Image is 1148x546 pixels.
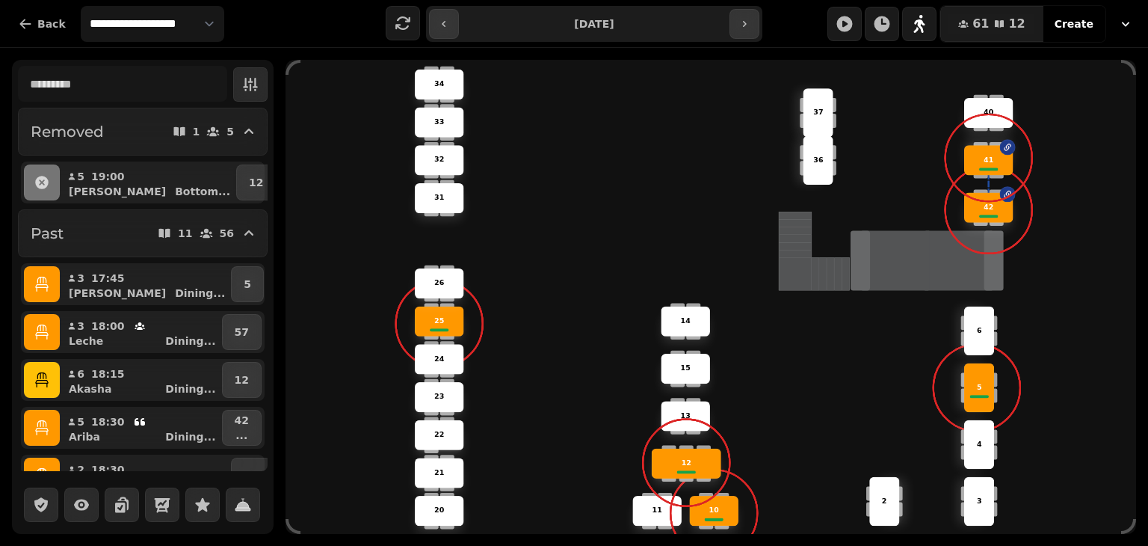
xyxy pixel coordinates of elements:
p: 56 [220,228,234,239]
p: 5 [244,277,251,292]
p: [PERSON_NAME] [69,286,166,301]
p: 5 [977,382,982,393]
p: Bottom ... [175,184,230,199]
p: 42 [235,413,249,428]
p: 2 [882,496,887,506]
p: 26 [434,278,444,289]
p: 18:30 [91,414,125,429]
p: 32 [434,155,444,165]
button: 318:00LecheDining... [63,314,219,350]
p: 14 [681,316,691,327]
span: 61 [972,18,989,30]
p: 4 [977,439,982,450]
button: 42... [222,410,262,446]
button: Past1156 [18,209,268,257]
p: Dining ... [175,286,225,301]
p: 33 [434,117,444,127]
button: Removed15 [18,108,268,156]
p: 3 [76,271,85,286]
p: 36 [813,155,823,165]
span: 12 [1008,18,1025,30]
p: 20 [434,506,444,516]
p: 17:45 [91,271,125,286]
p: 42 [984,203,993,213]
p: Dining ... [165,334,215,349]
button: 12 [222,362,262,398]
button: 12 [236,165,276,200]
button: 518:30AribaDining... [63,410,219,446]
p: 2 [76,462,85,477]
p: 3 [977,496,982,506]
p: 6 [977,325,982,336]
span: Back [37,19,66,29]
p: 25 [244,468,258,483]
p: Dining ... [165,429,215,444]
p: 11 [652,506,662,516]
p: Dining ... [165,381,215,396]
button: Back [6,6,78,42]
h2: Past [31,223,64,244]
p: Leche [69,334,103,349]
p: 57 [235,325,249,340]
p: Ariba [69,429,100,444]
p: 19:00 [91,169,125,184]
p: 41 [984,155,993,165]
p: 6 [76,366,85,381]
p: 18:00 [91,319,125,334]
p: 1 [193,126,200,137]
button: Create [1043,6,1105,42]
p: 5 [226,126,234,137]
button: 218:30 [63,458,228,494]
p: 5 [76,169,85,184]
button: 618:15AkashaDining... [63,362,219,398]
p: 15 [681,364,691,374]
p: 11 [178,228,192,239]
p: 23 [434,392,444,402]
button: 519:00[PERSON_NAME]Bottom... [63,165,233,200]
span: Create [1055,19,1093,29]
p: 22 [434,430,444,441]
p: 34 [434,79,444,90]
p: 12 [235,372,249,387]
button: 57 [222,314,262,350]
p: 13 [681,411,691,421]
h2: Removed [31,121,104,142]
button: 25 [231,458,271,494]
p: 10 [709,506,719,516]
p: 31 [434,193,444,203]
p: 37 [813,108,823,118]
p: 12 [249,175,263,190]
button: 317:45[PERSON_NAME]Dining... [63,266,228,302]
button: 6112 [940,6,1043,42]
p: 3 [76,319,85,334]
p: ... [235,428,249,443]
p: 18:15 [91,366,125,381]
p: 5 [76,414,85,429]
button: 5 [231,266,264,302]
p: 24 [434,354,444,364]
p: Akasha [69,381,111,396]
p: 21 [434,467,444,478]
p: 12 [682,458,691,469]
p: 25 [434,316,444,327]
p: 40 [984,108,993,118]
p: [PERSON_NAME] [69,184,166,199]
p: 18:30 [91,462,125,477]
